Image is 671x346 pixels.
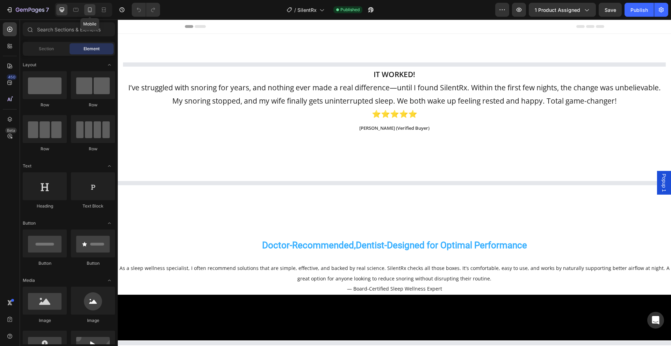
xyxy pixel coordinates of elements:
button: 7 [3,3,52,17]
span: Toggle open [104,59,115,70]
strong: [PERSON_NAME] (Verified Buyer) [241,105,312,112]
div: Image [23,317,67,324]
span: Toggle open [104,160,115,172]
div: Beta [5,128,17,133]
span: Section [39,46,54,52]
div: Heading [23,203,67,209]
span: Element [84,46,100,52]
span: Toggle open [104,218,115,229]
div: 450 [7,74,17,80]
p: ⭐⭐⭐⭐⭐ [6,88,547,101]
div: Button [23,260,67,266]
span: SilentRx [297,6,317,14]
span: Button [23,220,36,226]
span: Toggle open [104,275,115,286]
span: Published [340,7,360,13]
span: / [294,6,296,14]
p: I’ve struggled with snoring for years, and nothing ever made a real difference—until I found Sile... [6,62,547,88]
div: Publish [630,6,648,14]
span: — Board-Certified Sleep Wellness Expert [229,266,324,272]
div: Row [71,146,115,152]
iframe: Design area [118,20,671,346]
div: Row [71,102,115,108]
div: Button [71,260,115,266]
div: Row [23,146,67,152]
strong: Doctor-Recommended,Dentist-Designed for Optimal Performance [144,220,409,231]
span: Layout [23,62,36,68]
div: Row [23,102,67,108]
span: Text [23,163,31,169]
span: As a sleep wellness specialist, I often recommend solutions that are simple, effective, and backe... [2,245,552,262]
div: Image [71,317,115,324]
div: Undo/Redo [132,3,160,17]
input: Search Sections & Elements [23,22,115,36]
button: Save [599,3,622,17]
div: Open Intercom Messenger [647,312,664,329]
span: Save [605,7,616,13]
span: Media [23,277,35,284]
button: 1 product assigned [529,3,596,17]
span: Popup 1 [543,154,550,172]
span: 1 product assigned [535,6,580,14]
strong: IT WORKED! [256,50,297,60]
p: 7 [46,6,49,14]
button: Publish [625,3,654,17]
div: Text Block [71,203,115,209]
